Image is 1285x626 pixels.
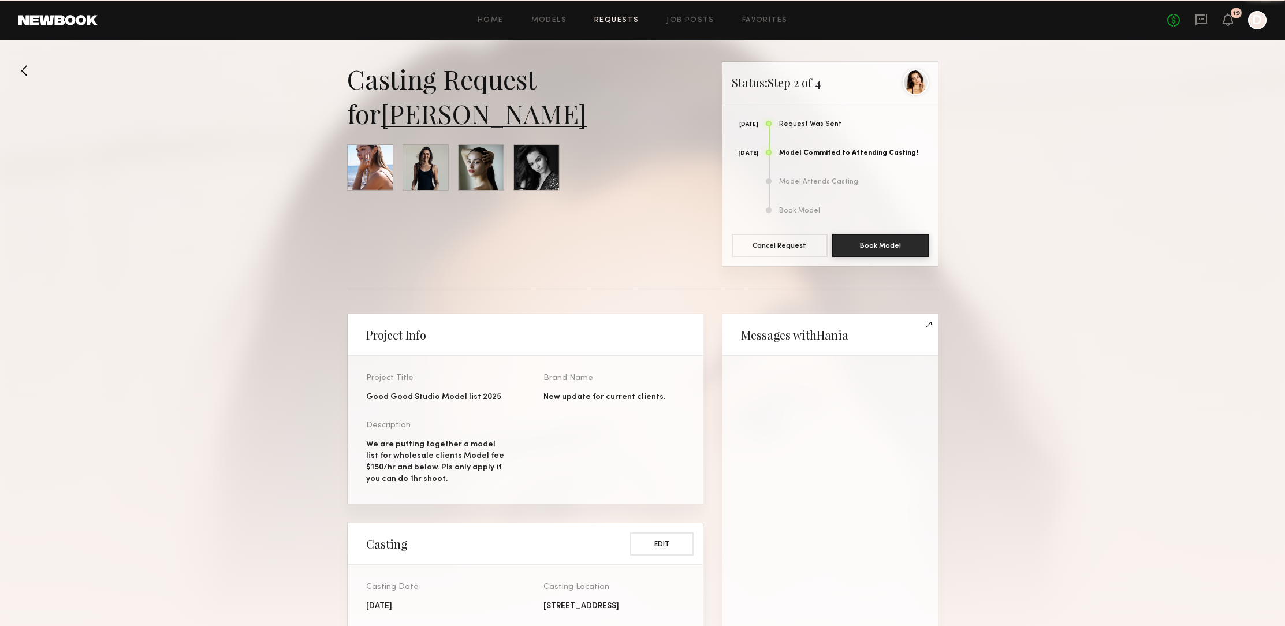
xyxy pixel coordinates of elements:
[779,150,929,157] div: Model Commited to Attending Casting!
[543,374,684,382] div: Brand Name
[366,392,507,403] div: Good Good Studio Model list 2025
[779,207,929,215] div: Book Model
[832,234,929,257] button: Book Model
[732,122,759,128] div: [DATE]
[666,17,714,24] a: Job Posts
[381,96,587,131] a: [PERSON_NAME]
[1248,11,1267,29] a: D
[366,583,457,591] div: Casting Date
[366,374,507,382] div: Project Title
[722,62,938,103] div: Status: Step 2 of 4
[732,151,759,156] div: [DATE]
[543,601,684,612] div: [STREET_ADDRESS]
[366,537,407,551] h2: Casting
[779,121,929,128] div: Request Was Sent
[478,17,504,24] a: Home
[366,601,457,612] div: [DATE]
[630,532,694,556] button: Edit
[366,328,426,342] h2: Project Info
[543,392,684,403] div: New update for current clients.
[366,439,507,485] div: We are putting together a model list for wholesale clients Model fee $150/hr and below. Pls only ...
[1233,10,1240,17] div: 19
[543,583,684,591] div: Casting Location
[594,17,639,24] a: Requests
[742,17,788,24] a: Favorites
[732,234,828,257] button: Cancel Request
[347,61,703,131] div: Casting Request for
[531,17,567,24] a: Models
[779,178,929,186] div: Model Attends Casting
[741,328,848,342] h2: Messages with Hania
[366,422,507,430] div: Description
